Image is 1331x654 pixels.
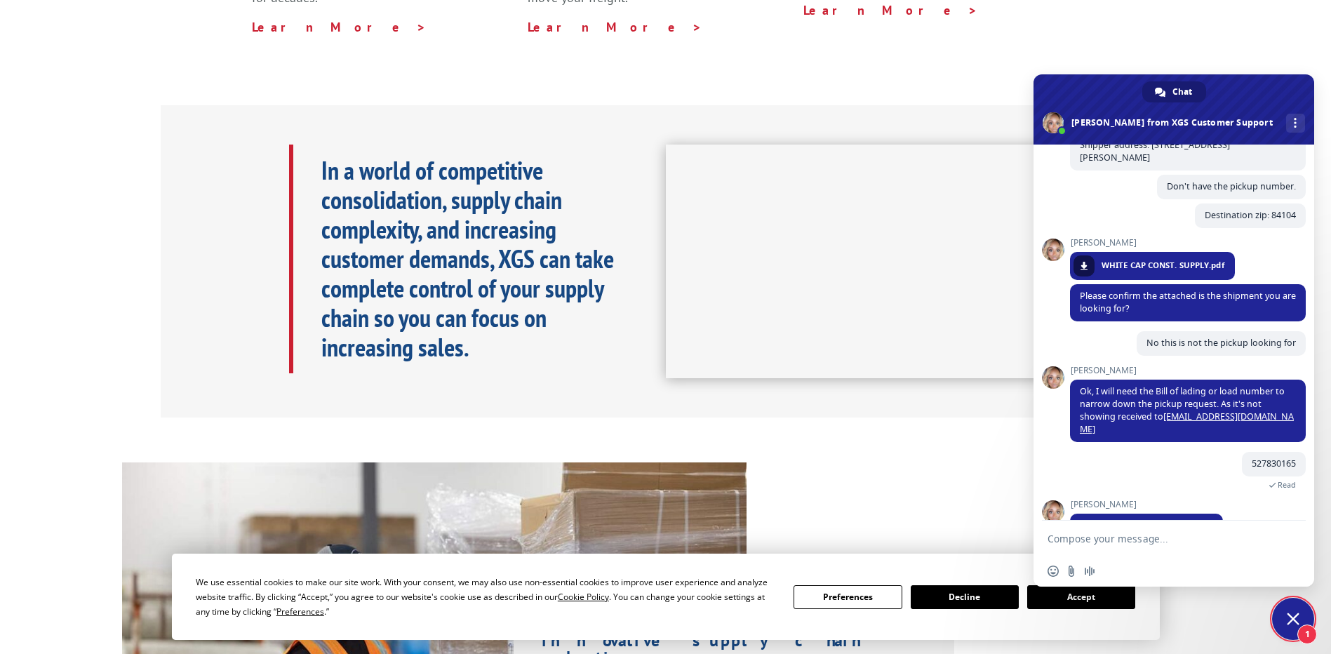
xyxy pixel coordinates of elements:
[1142,81,1206,102] div: Chat
[1066,566,1077,577] span: Send a file
[1070,366,1306,375] span: [PERSON_NAME]
[1286,114,1305,133] div: More channels
[1252,458,1296,469] span: 527830165
[803,2,978,18] a: Learn More >
[528,19,702,35] a: Learn More >
[1205,209,1296,221] span: Destination zip: 84104
[1080,290,1296,314] span: Please confirm the attached is the shipment you are looking for?
[1080,385,1294,435] span: Ok, I will need the Bill of lading or load number to narrow down the pickup request. As it's not ...
[1272,598,1314,640] div: Close chat
[666,145,1082,379] iframe: XGS Logistics Solutions
[1080,411,1294,435] a: [EMAIL_ADDRESS][DOMAIN_NAME]
[1070,238,1235,248] span: [PERSON_NAME]
[1048,566,1059,577] span: Insert an emoji
[794,585,902,609] button: Preferences
[196,575,777,619] div: We use essential cookies to make our site work. With your consent, we may also use non-essential ...
[1080,519,1213,531] span: Thank You. One moment please
[1172,81,1192,102] span: Chat
[558,591,609,603] span: Cookie Policy
[1167,180,1296,192] span: Don't have the pickup number.
[1297,625,1317,644] span: 1
[321,154,614,363] b: In a world of competitive consolidation, supply chain complexity, and increasing customer demands...
[1084,566,1095,577] span: Audio message
[276,606,324,618] span: Preferences
[1102,259,1224,272] span: WHITE CAP CONST. SUPPLY.pdf
[1080,139,1230,163] span: Shipper address: [STREET_ADDRESS][PERSON_NAME]
[1146,337,1296,349] span: No this is not the pickup looking for
[1027,585,1135,609] button: Accept
[172,554,1160,640] div: Cookie Consent Prompt
[1048,533,1269,545] textarea: Compose your message...
[1278,480,1296,490] span: Read
[911,585,1019,609] button: Decline
[252,19,427,35] a: Learn More >
[1070,500,1223,509] span: [PERSON_NAME]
